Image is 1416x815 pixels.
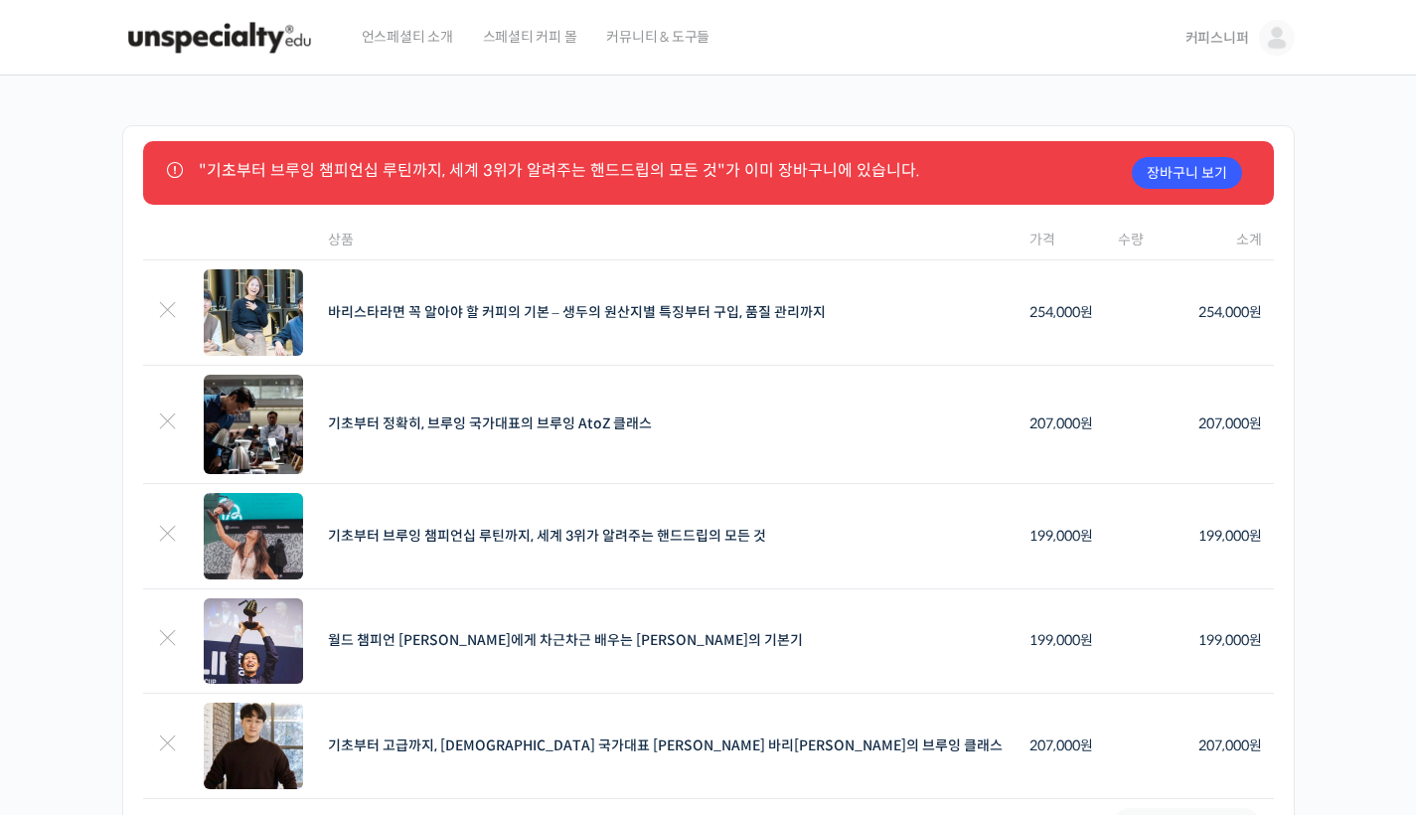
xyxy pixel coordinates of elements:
bdi: 199,000 [1029,527,1093,545]
a: 기초부터 브루잉 챔피언십 루틴까지, 세계 3위가 알려주는 핸드드립의 모든 것 [328,527,766,545]
th: 가격 [1018,221,1105,260]
bdi: 199,000 [1198,631,1262,649]
a: 기초부터 고급까지, [DEMOGRAPHIC_DATA] 국가대표 [PERSON_NAME] 바리[PERSON_NAME]의 브루잉 클래스 [328,736,1003,754]
li: "기초부터 브루잉 챔피언십 루틴까지, 세계 3위가 알려주는 핸드드립의 모든 것"가 이미 장바구니에 있습니다. [199,157,1242,184]
a: 바리스타라면 꼭 알아야 할 커피의 기본 – 생두의 원산지별 특징부터 구입, 품질 관리까지 [328,303,826,321]
span: 원 [1080,527,1093,545]
span: 원 [1249,736,1262,754]
span: 원 [1080,631,1093,649]
a: 월드 챔피언 [PERSON_NAME]에게 차근차근 배우는 [PERSON_NAME]의 기본기 [328,631,803,649]
span: 원 [1249,414,1262,432]
bdi: 254,000 [1198,303,1262,321]
a: 장바구니에서 월드 챔피언 테츠 카스야에게 차근차근 배우는 브루잉의 기본기 제거 [155,628,180,653]
span: 원 [1249,631,1262,649]
th: 수량 [1106,221,1185,260]
span: 원 [1080,414,1093,432]
bdi: 207,000 [1198,736,1262,754]
th: 소계 [1185,221,1274,260]
bdi: 254,000 [1029,303,1093,321]
img: 정형용 바리스타 대회 브루잉 사진 [204,375,303,474]
a: 장바구니에서 기초부터 고급까지, 영국 국가대표 박상호 바리스타의 브루잉 클래스 제거 [155,733,180,758]
span: 원 [1080,736,1093,754]
th: 상품 [316,221,1019,260]
a: 장바구니에서 바리스타라면 꼭 알아야 할 커피의 기본 – 생두의 원산지별 특징부터 구입, 품질 관리까지 제거 [155,300,180,325]
bdi: 207,000 [1029,414,1093,432]
span: 원 [1080,303,1093,321]
bdi: 199,000 [1198,527,1262,545]
bdi: 199,000 [1029,631,1093,649]
span: 커피스니퍼 [1185,29,1249,47]
bdi: 207,000 [1198,414,1262,432]
a: 장바구니 보기 [1132,157,1242,189]
span: 원 [1249,303,1262,321]
a: 장바구니에서 기초부터 브루잉 챔피언십 루틴까지, 세계 3위가 알려주는 핸드드립의 모든 것 제거 [155,524,180,549]
a: 기초부터 정확히, 브루잉 국가대표의 브루잉 AtoZ 클래스 [328,414,652,432]
span: 원 [1249,527,1262,545]
bdi: 207,000 [1029,736,1093,754]
a: 장바구니에서 기초부터 정확히, 브루잉 국가대표의 브루잉 AtoZ 클래스 제거 [155,411,180,436]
